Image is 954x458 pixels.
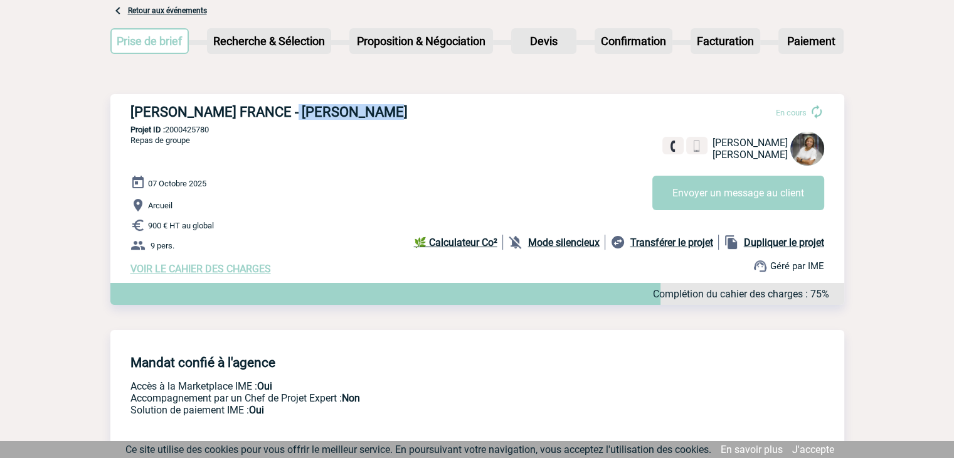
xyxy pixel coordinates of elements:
a: 🌿 Calculateur Co² [414,235,503,250]
img: portable.png [691,141,702,152]
b: Oui [249,404,264,416]
a: En savoir plus [721,444,783,455]
a: VOIR LE CAHIER DES CHARGES [130,263,271,275]
b: Oui [257,380,272,392]
p: 2000425780 [110,125,844,134]
b: 🌿 Calculateur Co² [414,237,497,248]
span: 07 Octobre 2025 [148,179,206,188]
img: 106118-1.jpg [790,132,824,166]
a: Retour aux événements [128,6,207,15]
b: Projet ID : [130,125,165,134]
p: Recherche & Sélection [208,29,330,53]
h4: Mandat confié à l'agence [130,355,275,370]
b: Mode silencieux [528,237,600,248]
p: Paiement [780,29,842,53]
b: Transférer le projet [630,237,713,248]
span: Ce site utilise des cookies pour vous offrir le meilleur service. En poursuivant votre navigation... [125,444,711,455]
p: Facturation [692,29,759,53]
img: fixe.png [667,141,679,152]
span: En cours [776,108,807,117]
p: Conformité aux process achat client, Prise en charge de la facturation, Mutualisation de plusieur... [130,404,651,416]
span: 9 pers. [151,241,174,250]
p: Prestation payante [130,392,651,404]
p: Proposition & Négociation [351,29,492,53]
p: Accès à la Marketplace IME : [130,380,651,392]
h3: [PERSON_NAME] FRANCE - [PERSON_NAME] [130,104,507,120]
img: support.png [753,258,768,274]
span: 900 € HT au global [148,221,214,230]
p: Prise de brief [112,29,188,53]
a: J'accepte [792,444,834,455]
p: Devis [512,29,575,53]
img: file_copy-black-24dp.png [724,235,739,250]
p: Confirmation [596,29,671,53]
span: [PERSON_NAME] [713,149,788,161]
span: Arcueil [148,201,172,210]
button: Envoyer un message au client [652,176,824,210]
b: Dupliquer le projet [744,237,824,248]
span: Repas de groupe [130,136,190,145]
span: Géré par IME [770,260,824,272]
span: [PERSON_NAME] [713,137,788,149]
b: Non [342,392,360,404]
